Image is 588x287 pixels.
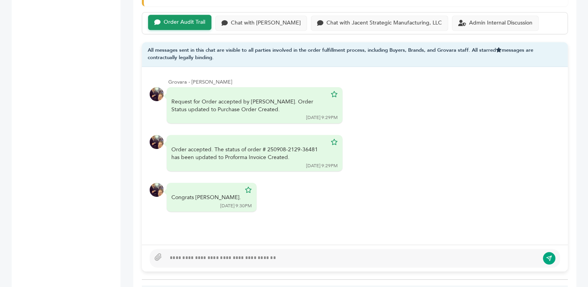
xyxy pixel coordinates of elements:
div: [DATE] 9:30PM [220,203,252,209]
div: Congrats [PERSON_NAME]. [171,194,241,201]
div: Order accepted. The status of order # 250908-2129-36481 has been updated to Proforma Invoice Crea... [171,146,327,161]
div: Chat with Jacent Strategic Manufacturing, LLC [326,20,442,26]
div: Chat with [PERSON_NAME] [231,20,301,26]
div: All messages sent in this chat are visible to all parties involved in the order fulfillment proce... [142,42,568,67]
div: Request for Order accepted by [PERSON_NAME]. Order Status updated to Purchase Order Created. [171,98,327,113]
div: Admin Internal Discussion [469,20,532,26]
div: Grovara - [PERSON_NAME] [168,79,560,86]
div: Order Audit Trail [164,19,205,26]
div: [DATE] 9:29PM [306,114,338,121]
div: [DATE] 9:29PM [306,163,338,169]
